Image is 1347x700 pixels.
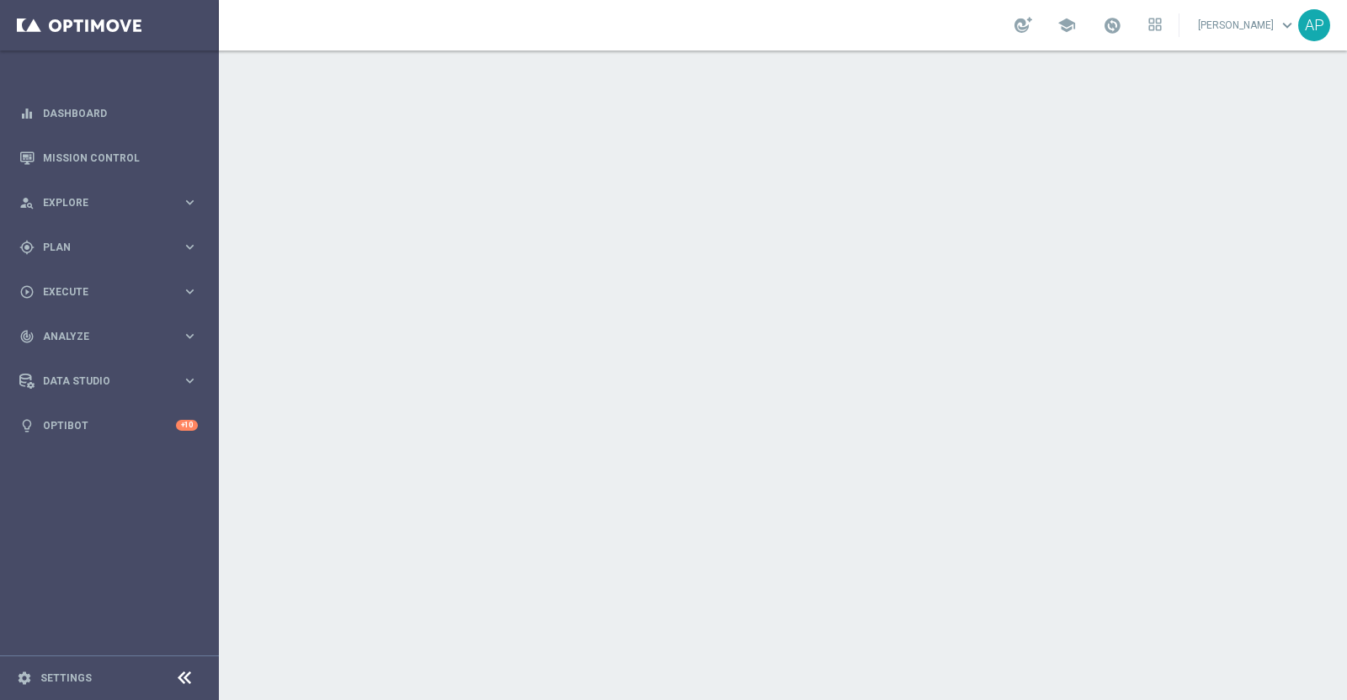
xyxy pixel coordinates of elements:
[19,195,182,210] div: Explore
[182,328,198,344] i: keyboard_arrow_right
[19,374,199,388] button: Data Studio keyboard_arrow_right
[176,420,198,431] div: +10
[43,91,198,135] a: Dashboard
[19,241,199,254] button: gps_fixed Plan keyboard_arrow_right
[1196,13,1298,38] a: [PERSON_NAME]keyboard_arrow_down
[19,91,198,135] div: Dashboard
[19,285,199,299] button: play_circle_outline Execute keyboard_arrow_right
[19,329,182,344] div: Analyze
[43,135,198,180] a: Mission Control
[19,195,35,210] i: person_search
[43,242,182,252] span: Plan
[1278,16,1296,34] span: keyboard_arrow_down
[17,671,32,686] i: settings
[19,196,199,209] button: person_search Explore keyboard_arrow_right
[19,151,199,165] button: Mission Control
[182,373,198,389] i: keyboard_arrow_right
[19,284,182,300] div: Execute
[19,418,35,433] i: lightbulb
[19,330,199,343] button: track_changes Analyze keyboard_arrow_right
[182,194,198,210] i: keyboard_arrow_right
[19,403,198,448] div: Optibot
[40,673,92,683] a: Settings
[19,135,198,180] div: Mission Control
[43,403,176,448] a: Optibot
[19,284,35,300] i: play_circle_outline
[19,106,35,121] i: equalizer
[182,239,198,255] i: keyboard_arrow_right
[182,284,198,300] i: keyboard_arrow_right
[19,240,182,255] div: Plan
[19,240,35,255] i: gps_fixed
[43,198,182,208] span: Explore
[19,107,199,120] button: equalizer Dashboard
[19,419,199,432] button: lightbulb Optibot +10
[1298,9,1330,41] div: AP
[43,287,182,297] span: Execute
[43,376,182,386] span: Data Studio
[19,329,35,344] i: track_changes
[1057,16,1076,34] span: school
[43,331,182,342] span: Analyze
[19,374,182,389] div: Data Studio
